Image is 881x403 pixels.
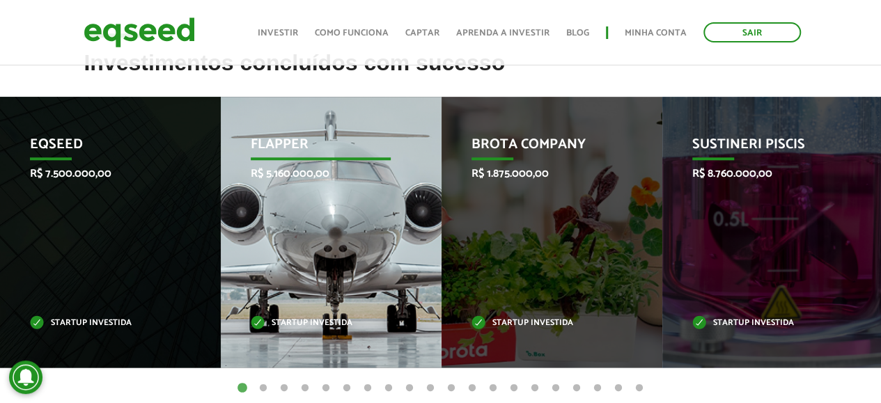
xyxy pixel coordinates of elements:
[256,381,270,395] button: 2 of 20
[465,381,479,395] button: 12 of 20
[471,319,611,327] p: Startup investida
[315,29,389,38] a: Como funciona
[84,51,797,96] h2: Investimentos concluídos com sucesso
[471,167,611,180] p: R$ 1.875.000,00
[632,381,646,395] button: 20 of 20
[361,381,375,395] button: 7 of 20
[570,381,584,395] button: 17 of 20
[456,29,549,38] a: Aprenda a investir
[423,381,437,395] button: 10 of 20
[251,319,391,327] p: Startup investida
[235,381,249,395] button: 1 of 20
[84,14,195,51] img: EqSeed
[277,381,291,395] button: 3 of 20
[403,381,416,395] button: 9 of 20
[566,29,589,38] a: Blog
[507,381,521,395] button: 14 of 20
[703,22,801,42] a: Sair
[319,381,333,395] button: 5 of 20
[444,381,458,395] button: 11 of 20
[625,29,687,38] a: Minha conta
[611,381,625,395] button: 19 of 20
[251,136,391,160] p: Flapper
[549,381,563,395] button: 16 of 20
[30,167,170,180] p: R$ 7.500.000,00
[382,381,396,395] button: 8 of 20
[591,381,605,395] button: 18 of 20
[528,381,542,395] button: 15 of 20
[692,319,832,327] p: Startup investida
[340,381,354,395] button: 6 of 20
[251,167,391,180] p: R$ 5.160.000,00
[486,381,500,395] button: 13 of 20
[30,136,170,160] p: EqSeed
[298,381,312,395] button: 4 of 20
[405,29,439,38] a: Captar
[471,136,611,160] p: Brota Company
[258,29,298,38] a: Investir
[30,319,170,327] p: Startup investida
[692,167,832,180] p: R$ 8.760.000,00
[692,136,832,160] p: Sustineri Piscis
